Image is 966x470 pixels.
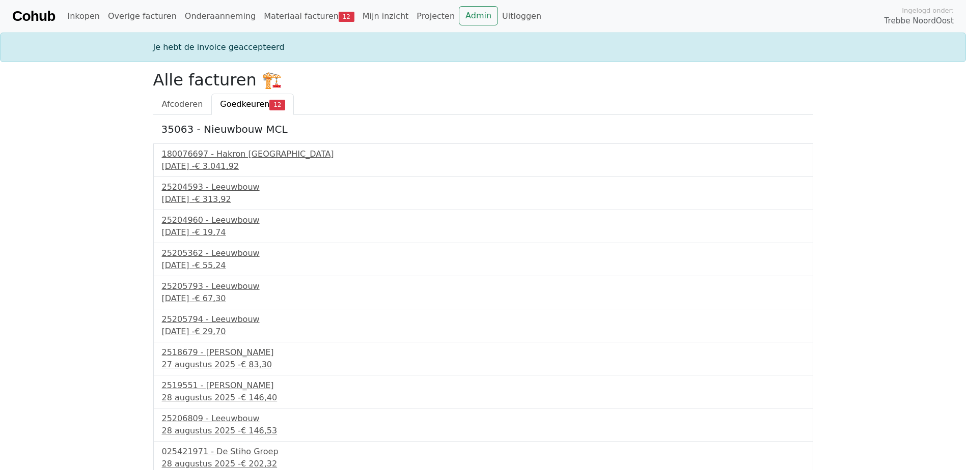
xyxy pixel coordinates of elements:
a: 2519551 - [PERSON_NAME]28 augustus 2025 -€ 146,40 [162,379,805,404]
h2: Alle facturen 🏗️ [153,70,813,90]
span: Trebbe NoordOost [885,15,954,27]
div: 28 augustus 2025 - [162,392,805,404]
span: € 67,30 [195,293,226,303]
a: Admin [459,6,498,25]
div: 2519551 - [PERSON_NAME] [162,379,805,392]
span: 12 [269,100,285,110]
a: Cohub [12,4,55,28]
span: Ingelogd onder: [902,6,954,15]
div: 25204960 - Leeuwbouw [162,214,805,226]
a: 25206809 - Leeuwbouw28 augustus 2025 -€ 146,53 [162,413,805,437]
a: Mijn inzicht [358,6,413,26]
div: [DATE] - [162,326,805,338]
a: 025421971 - De Stiho Groep28 augustus 2025 -€ 202,32 [162,446,805,470]
a: Onderaanneming [181,6,260,26]
span: € 55,24 [195,260,226,270]
div: 180076697 - Hakron [GEOGRAPHIC_DATA] [162,148,805,160]
span: € 19,74 [195,227,226,237]
div: [DATE] - [162,193,805,205]
span: € 3.041,92 [195,161,239,171]
a: Materiaal facturen12 [260,6,358,26]
div: 25204593 - Leeuwbouw [162,181,805,193]
span: 12 [339,12,354,22]
a: Projecten [412,6,459,26]
a: Uitloggen [498,6,545,26]
a: Overige facturen [104,6,181,26]
div: 025421971 - De Stiho Groep [162,446,805,458]
div: [DATE] - [162,160,805,172]
span: Goedkeuren [220,99,269,109]
span: € 146,40 [241,393,277,402]
div: 28 augustus 2025 - [162,425,805,437]
a: 25205362 - Leeuwbouw[DATE] -€ 55,24 [162,247,805,272]
div: 25206809 - Leeuwbouw [162,413,805,425]
h5: 35063 - Nieuwbouw MCL [161,123,805,135]
div: 25205794 - Leeuwbouw [162,313,805,326]
div: 2518679 - [PERSON_NAME] [162,346,805,359]
a: Inkopen [63,6,103,26]
a: 25204593 - Leeuwbouw[DATE] -€ 313,92 [162,181,805,205]
div: [DATE] - [162,259,805,272]
a: 2518679 - [PERSON_NAME]27 augustus 2025 -€ 83,30 [162,346,805,371]
a: 25205793 - Leeuwbouw[DATE] -€ 67,30 [162,280,805,305]
a: 180076697 - Hakron [GEOGRAPHIC_DATA][DATE] -€ 3.041,92 [162,148,805,172]
a: Afcoderen [153,94,212,115]
span: € 29,70 [195,327,226,336]
div: [DATE] - [162,226,805,239]
span: € 83,30 [241,360,272,369]
a: 25205794 - Leeuwbouw[DATE] -€ 29,70 [162,313,805,338]
span: € 146,53 [241,426,277,435]
a: 25204960 - Leeuwbouw[DATE] -€ 19,74 [162,214,805,239]
div: 28 augustus 2025 - [162,458,805,470]
span: Afcoderen [162,99,203,109]
span: € 202,32 [241,459,277,468]
div: [DATE] - [162,292,805,305]
div: 25205362 - Leeuwbouw [162,247,805,259]
div: 25205793 - Leeuwbouw [162,280,805,292]
a: Goedkeuren12 [211,94,294,115]
div: Je hebt de invoice geaccepteerd [147,41,819,53]
span: € 313,92 [195,194,231,204]
div: 27 augustus 2025 - [162,359,805,371]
